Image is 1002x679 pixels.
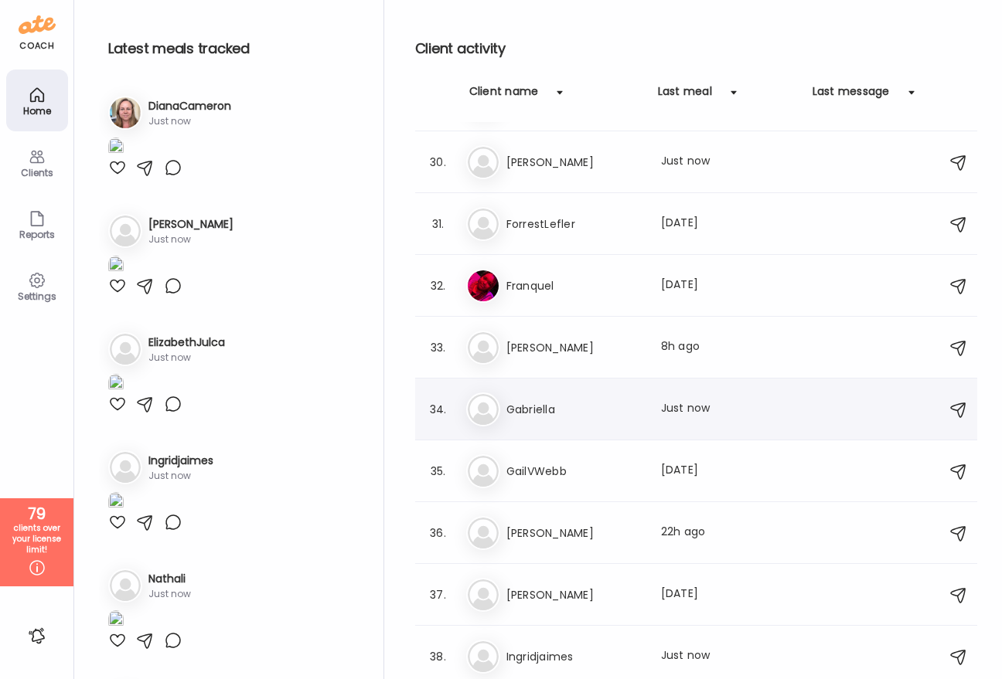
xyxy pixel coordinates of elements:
[429,277,448,295] div: 32.
[661,524,797,542] div: 22h ago
[506,153,642,171] h3: [PERSON_NAME]
[469,83,539,108] div: Client name
[110,570,141,601] img: bg-avatar-default.svg
[148,351,225,365] div: Just now
[110,97,141,128] img: avatars%2FpczV8B0hbTXl2k5BmSx32VxxqOM2
[9,168,65,178] div: Clients
[415,37,977,60] h2: Client activity
[108,610,124,631] img: images%2FmlBRFe8PzNZJoFK29g9FHBmbGrA2%2F6k81VR1iltlUkdAabCRL%2FkB2d76RTdQJC03IQ8uXD_1080
[148,233,233,246] div: Just now
[661,462,797,480] div: [DATE]
[429,586,448,604] div: 37.
[506,647,642,666] h3: Ingridjaimes
[506,400,642,419] h3: Gabriella
[19,39,54,53] div: coach
[108,37,359,60] h2: Latest meals tracked
[108,256,124,277] img: images%2FxJ46u256pRMd1q5oiByvwxKJCgy1%2FfmlO4VfQBDIOMKE55XrO%2FEhOXANifdFL9RpIC6CaB_1080
[148,571,191,587] h3: Nathali
[506,462,642,480] h3: GailVWebb
[506,277,642,295] h3: Franquel
[468,209,499,239] img: bg-avatar-default.svg
[9,106,65,116] div: Home
[110,334,141,365] img: bg-avatar-default.svg
[148,98,231,114] h3: DianaCameron
[661,586,797,604] div: [DATE]
[148,114,231,128] div: Just now
[468,270,499,301] img: avatars%2FCLRFJOMv6VcX6y6jRqwu4ObwISG2
[661,647,797,666] div: Just now
[9,229,65,239] div: Reports
[148,587,191,601] div: Just now
[110,216,141,246] img: bg-avatar-default.svg
[110,452,141,483] img: bg-avatar-default.svg
[468,332,499,363] img: bg-avatar-default.svg
[468,518,499,548] img: bg-avatar-default.svg
[148,216,233,233] h3: [PERSON_NAME]
[148,334,225,351] h3: ElizabethJulca
[468,147,499,178] img: bg-avatar-default.svg
[661,153,797,171] div: Just now
[429,462,448,480] div: 35.
[813,83,890,108] div: Last message
[5,504,68,523] div: 79
[661,215,797,233] div: [DATE]
[506,215,642,233] h3: ForrestLefler
[9,291,65,301] div: Settings
[468,394,499,425] img: bg-avatar-default.svg
[429,338,448,357] div: 33.
[148,453,213,469] h3: Ingridjaimes
[429,215,448,233] div: 31.
[108,492,124,513] img: images%2FGIAXEed1fYRMhtiiBt3Mi7KUUHf1%2FHCHYS0erdcKGkk9Hqk8x%2FguN1P58qOXoNUO6CKYap_1080
[506,524,642,542] h3: [PERSON_NAME]
[506,338,642,357] h3: [PERSON_NAME]
[429,647,448,666] div: 38.
[506,586,642,604] h3: [PERSON_NAME]
[429,153,448,171] div: 30.
[19,12,56,37] img: ate
[108,374,124,395] img: images%2Fqlc33SKjDAXC0kE3M88AufBangh2%2FAP3iCgRv6HixTIrNutYf%2FZucm6vnuVNMg2cjZNa5N_1080
[468,641,499,672] img: bg-avatar-default.svg
[661,277,797,295] div: [DATE]
[429,400,448,419] div: 34.
[661,338,797,357] div: 8h ago
[5,523,68,555] div: clients over your license limit!
[108,137,124,158] img: images%2FpczV8B0hbTXl2k5BmSx32VxxqOM2%2FQS31KIxDoPwWLBkh3CCL%2FwmM1ra4eVw0jw4RTV1O1_1080
[658,83,712,108] div: Last meal
[429,524,448,542] div: 36.
[148,469,213,483] div: Just now
[468,456,499,487] img: bg-avatar-default.svg
[468,579,499,610] img: bg-avatar-default.svg
[661,400,797,419] div: Just now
